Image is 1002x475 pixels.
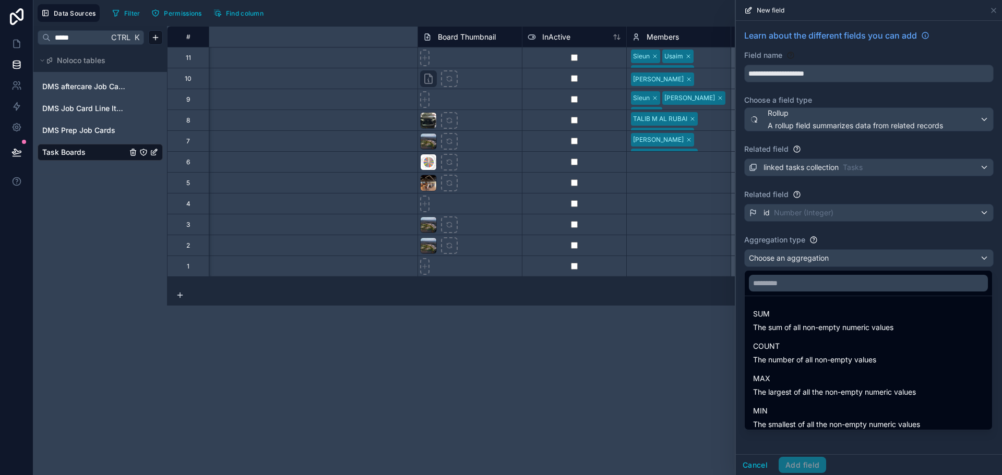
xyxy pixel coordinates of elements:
[633,109,652,118] div: Usaim
[542,32,570,42] span: InActive
[753,322,893,333] span: The sum of all non-empty numeric values
[42,125,115,136] span: DMS Prep Job Cards
[753,372,916,385] span: MAX
[148,5,205,21] button: Permissions
[753,405,920,417] span: MIN
[164,9,201,17] span: Permissions
[647,32,679,42] span: Members
[633,151,687,160] div: TALIB M AL RUBAI
[753,340,876,352] span: COUNT
[633,52,650,61] div: Sieun
[753,355,876,365] span: The number of all non-empty values
[42,125,127,136] a: DMS Prep Job Cards
[186,179,190,187] div: 5
[753,387,916,397] span: The largest of all the non-empty numeric values
[54,9,96,17] span: Data Sources
[633,114,687,124] div: TALIB M AL RUBAI
[186,200,190,208] div: 4
[38,4,100,22] button: Data Sources
[175,33,201,41] div: #
[633,135,684,144] div: [PERSON_NAME]
[110,31,132,44] span: Ctrl
[633,130,684,139] div: [PERSON_NAME]
[38,144,163,161] div: Task Boards
[664,52,683,61] div: Usaim
[38,53,157,68] button: Noloco tables
[42,147,127,157] a: Task Boards
[664,93,715,103] div: [PERSON_NAME]
[38,78,163,95] div: DMS aftercare Job Cards
[42,103,127,114] a: DMS Job Card Line Items
[42,81,127,92] a: DMS aftercare Job Cards
[186,221,190,229] div: 3
[633,93,650,103] div: Sieun
[753,308,893,320] span: SUM
[186,158,190,166] div: 6
[210,5,267,21] button: Find column
[186,116,190,125] div: 8
[42,147,86,157] span: Task Boards
[133,34,140,41] span: K
[108,5,144,21] button: Filter
[124,9,140,17] span: Filter
[633,67,684,77] div: [PERSON_NAME]
[186,137,190,145] div: 7
[633,75,684,84] div: [PERSON_NAME]
[186,95,190,104] div: 9
[187,262,189,271] div: 1
[38,122,163,139] div: DMS Prep Job Cards
[57,55,105,66] span: Noloco tables
[753,419,920,430] span: The smallest of all the non-empty numeric values
[148,5,209,21] a: Permissions
[185,75,192,83] div: 10
[438,32,496,42] span: Board Thumbnail
[186,241,190,250] div: 2
[226,9,264,17] span: Find column
[38,100,163,117] div: DMS Job Card Line Items
[186,54,191,62] div: 11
